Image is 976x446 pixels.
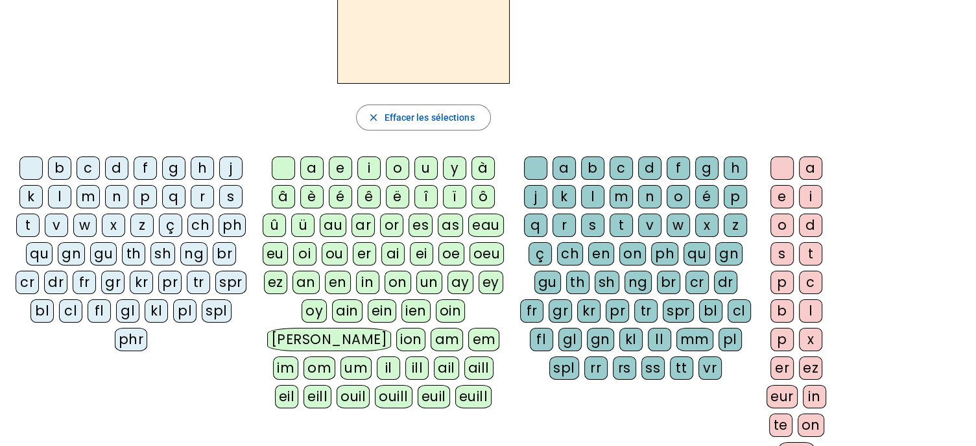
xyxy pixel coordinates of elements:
[367,112,379,123] mat-icon: close
[641,356,665,380] div: ss
[134,156,157,180] div: f
[300,156,324,180] div: a
[524,185,547,208] div: j
[26,242,53,266] div: qu
[273,356,298,380] div: im
[58,242,85,266] div: gn
[380,214,403,237] div: or
[724,156,747,180] div: h
[292,271,320,294] div: an
[770,299,794,323] div: b
[769,414,792,437] div: te
[215,271,246,294] div: spr
[698,356,722,380] div: vr
[610,214,633,237] div: t
[30,299,54,323] div: bl
[44,271,67,294] div: dr
[73,271,96,294] div: fr
[102,214,125,237] div: x
[464,356,494,380] div: aill
[799,214,822,237] div: d
[803,385,826,408] div: in
[187,214,213,237] div: ch
[187,271,210,294] div: tr
[670,356,693,380] div: tt
[588,242,614,266] div: en
[651,242,678,266] div: ph
[699,299,722,323] div: bl
[191,185,214,208] div: r
[577,299,601,323] div: kr
[558,328,582,351] div: gl
[619,242,646,266] div: on
[272,185,295,208] div: â
[45,214,68,237] div: v
[634,299,658,323] div: tr
[529,242,552,266] div: ç
[595,271,619,294] div: sh
[436,299,466,323] div: oin
[471,185,495,208] div: ô
[122,242,145,266] div: th
[263,214,286,237] div: û
[724,185,747,208] div: p
[19,185,43,208] div: k
[150,242,175,266] div: sh
[304,356,335,380] div: om
[455,385,492,408] div: euill
[213,242,236,266] div: br
[332,299,363,323] div: ain
[770,271,794,294] div: p
[657,271,680,294] div: br
[685,271,709,294] div: cr
[438,214,463,237] div: as
[130,214,154,237] div: z
[134,185,157,208] div: p
[219,214,246,237] div: ph
[322,242,348,266] div: ou
[105,156,128,180] div: d
[584,356,608,380] div: rr
[302,299,327,323] div: oy
[410,242,433,266] div: ei
[377,356,400,380] div: il
[320,214,346,237] div: au
[291,214,315,237] div: ü
[770,214,794,237] div: o
[431,328,463,351] div: am
[158,271,182,294] div: pr
[340,356,372,380] div: um
[368,299,397,323] div: ein
[434,356,459,380] div: ail
[443,185,466,208] div: ï
[357,156,381,180] div: i
[405,356,429,380] div: ill
[16,271,39,294] div: cr
[770,356,794,380] div: er
[610,185,633,208] div: m
[587,328,614,351] div: gn
[351,214,375,237] div: ar
[715,242,743,266] div: gn
[356,105,490,130] button: Effacer les sélections
[667,156,690,180] div: f
[667,185,690,208] div: o
[48,156,71,180] div: b
[337,385,370,408] div: ouil
[145,299,168,323] div: kl
[530,328,553,351] div: fl
[59,299,82,323] div: cl
[438,242,464,266] div: oe
[414,185,438,208] div: î
[581,185,604,208] div: l
[375,385,412,408] div: ouill
[770,328,794,351] div: p
[798,414,824,437] div: on
[553,156,576,180] div: a
[799,328,822,351] div: x
[799,299,822,323] div: l
[549,299,572,323] div: gr
[534,271,561,294] div: gu
[638,214,661,237] div: v
[386,185,409,208] div: ë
